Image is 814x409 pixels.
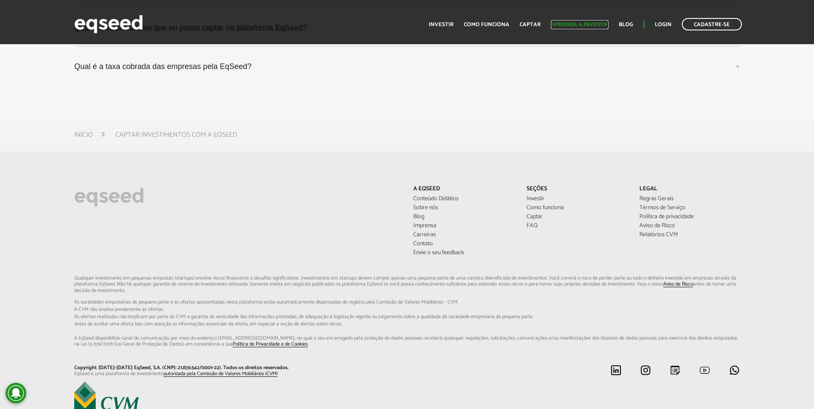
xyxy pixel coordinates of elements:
img: instagram.svg [640,365,651,376]
a: Aviso de Risco [663,282,693,287]
span: A CVM não analisa previamente as ofertas. [74,307,740,312]
a: Conteúdo Didático [413,196,513,202]
a: Como funciona [464,22,509,27]
li: Captar Investimentos com a EqSeed [115,129,237,141]
a: Início [74,132,93,138]
img: linkedin.svg [611,365,621,376]
p: EqSeed é uma plataforma de investimento [74,371,400,377]
a: Termos de Serviço [639,205,739,211]
a: Carreiras [413,232,513,238]
a: autorizada pela Comissão de Valores Mobiliários (CVM) [163,371,278,377]
img: EqSeed [74,13,143,36]
img: blog.svg [670,365,681,376]
a: Cadastre-se [682,18,742,30]
img: whatsapp.svg [729,365,740,376]
a: Política de privacidade [639,214,739,220]
a: Relatórios CVM [639,232,739,238]
a: Envie o seu feedback [413,250,513,256]
p: Seções [527,186,626,193]
span: As sociedades empresárias de pequeno porte e as ofertas apresentadas nesta plataforma estão aut... [74,300,740,305]
img: youtube.svg [699,365,710,376]
a: Captar [520,22,541,27]
a: Login [655,22,672,27]
a: Blog [413,214,513,220]
a: Aviso de Risco [639,223,739,229]
img: EqSeed Logo [74,186,144,209]
a: Qual é a taxa cobrada das empresas pela EqSeed? [74,55,740,78]
p: A EqSeed [413,186,513,193]
p: Legal [639,186,739,193]
span: Antes de aceitar uma oferta leia com atenção as informações essenciais da oferta, em especial... [74,322,740,327]
a: Investir [429,22,454,27]
a: Imprensa [413,223,513,229]
a: Política de Privacidade e de Cookies [233,342,308,347]
span: As ofertas realizadas não implicam por parte da CVM a garantia da veracidade das informações p... [74,314,740,319]
a: FAQ [527,223,626,229]
a: Captar [527,214,626,220]
a: Investir [527,196,626,202]
a: Aprenda a investir [551,22,608,27]
a: Blog [619,22,633,27]
a: Contato [413,241,513,247]
p: Copyright [DATE]-[DATE] EqSeed, S.A. (CNPJ: 21.839.542/0001-22). Todos os direitos reservados. [74,365,400,371]
p: Qualquer investimento em pequenas empresas (startups) envolve riscos financeiros e desafios signi... [74,275,740,348]
a: Sobre nós [413,205,513,211]
a: Regras Gerais [639,196,739,202]
a: Como funciona [527,205,626,211]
